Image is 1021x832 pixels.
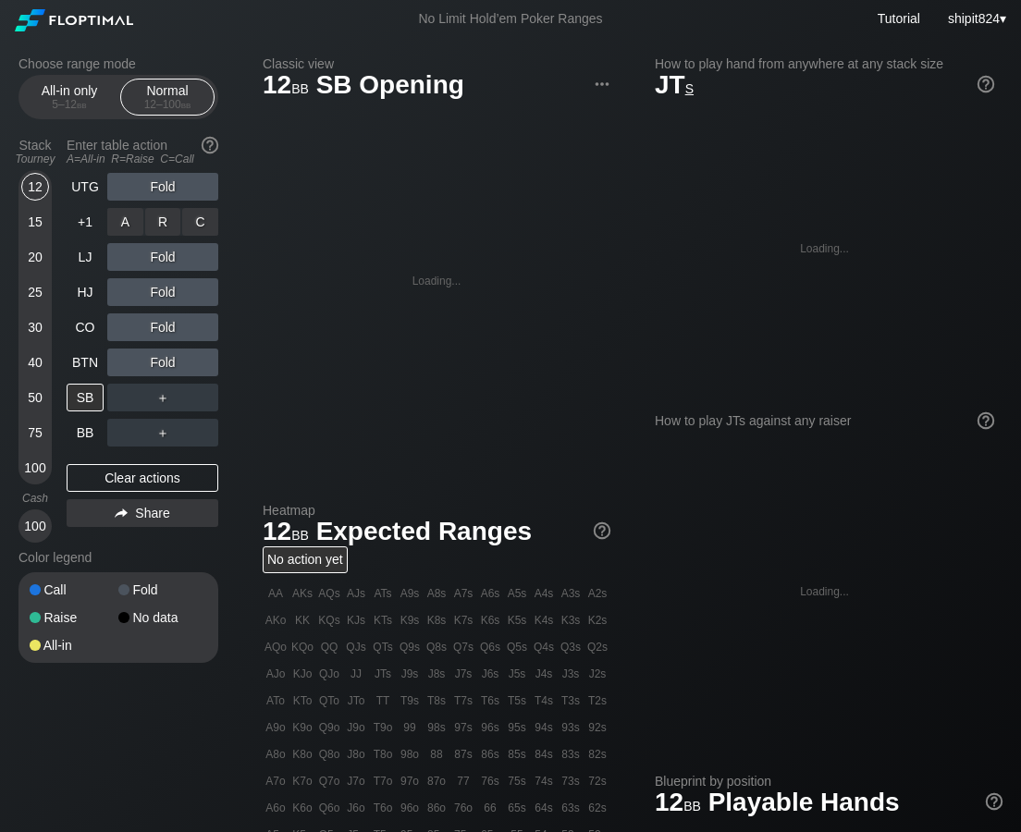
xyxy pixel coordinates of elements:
div: Q7o [316,768,342,794]
div: R [145,208,181,236]
span: s [685,77,694,97]
div: A3s [558,581,584,606]
div: K8s [424,607,449,633]
div: Q9s [397,634,423,660]
div: AJs [343,581,369,606]
div: 84s [531,741,557,767]
div: Q7s [450,634,476,660]
div: Stack [11,130,59,173]
div: 83s [558,741,584,767]
div: How to play JTs against any raiser [655,413,994,428]
div: 5 – 12 [31,98,108,111]
img: help.32db89a4.svg [976,74,996,94]
img: help.32db89a4.svg [200,135,220,155]
a: Tutorial [878,11,920,26]
div: All-in only [27,80,112,115]
div: KQs [316,607,342,633]
div: No data [118,611,207,624]
div: AA [263,581,289,606]
div: Q6s [477,634,503,660]
div: 20 [21,243,49,271]
div: T6s [477,688,503,714]
div: Fold [107,208,218,236]
div: Color legend [18,543,218,572]
div: JTo [343,688,369,714]
div: J8s [424,661,449,687]
div: 100 [21,512,49,540]
div: J6s [477,661,503,687]
div: HJ [67,278,104,306]
h2: Heatmap [263,503,610,518]
div: Q5s [504,634,530,660]
div: BB [67,419,104,447]
div: 40 [21,349,49,376]
div: A7s [450,581,476,606]
div: 95s [504,715,530,740]
span: 12 [260,518,312,548]
div: Q2s [584,634,610,660]
div: ＋ [107,419,218,447]
div: QTo [316,688,342,714]
div: JTs [370,661,396,687]
h2: How to play hand from anywhere at any stack size [655,56,994,71]
div: 30 [21,313,49,341]
span: SB Opening [314,71,467,102]
img: Floptimal logo [15,9,133,31]
div: J7s [450,661,476,687]
div: A8o [263,741,289,767]
div: Q8s [424,634,449,660]
div: K3s [558,607,584,633]
div: A8s [424,581,449,606]
h2: Choose range mode [18,56,218,71]
div: 100 [21,454,49,482]
div: Normal [125,80,210,115]
span: bb [181,98,191,111]
div: 66 [477,795,503,821]
div: A6o [263,795,289,821]
div: T3s [558,688,584,714]
div: TT [370,688,396,714]
div: T4s [531,688,557,714]
div: A9s [397,581,423,606]
div: A6s [477,581,503,606]
div: AKs [289,581,315,606]
div: K8o [289,741,315,767]
div: 74s [531,768,557,794]
div: Fold [107,278,218,306]
div: T2s [584,688,610,714]
div: A5s [504,581,530,606]
div: Fold [107,243,218,271]
div: J9o [343,715,369,740]
div: T5s [504,688,530,714]
div: T6o [370,795,396,821]
div: 72s [584,768,610,794]
div: K9o [289,715,315,740]
div: Raise [30,611,118,624]
div: 99 [397,715,423,740]
div: A4s [531,581,557,606]
div: AQo [263,634,289,660]
div: J6o [343,795,369,821]
img: share.864f2f62.svg [115,508,128,519]
div: 82s [584,741,610,767]
span: 12 [652,789,704,819]
div: JJ [343,661,369,687]
div: Fold [107,313,218,341]
img: help.32db89a4.svg [976,410,996,431]
span: bb [291,77,309,97]
div: Loading... [412,275,461,288]
div: 73s [558,768,584,794]
div: All-in [30,639,118,652]
div: ＋ [107,384,218,411]
div: 75 [21,419,49,447]
div: Q4s [531,634,557,660]
div: J9s [397,661,423,687]
div: KJo [289,661,315,687]
div: 63s [558,795,584,821]
div: Q8o [316,741,342,767]
div: 15 [21,208,49,236]
div: 96o [397,795,423,821]
div: Q6o [316,795,342,821]
span: bb [291,523,309,544]
span: JT [655,70,694,99]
